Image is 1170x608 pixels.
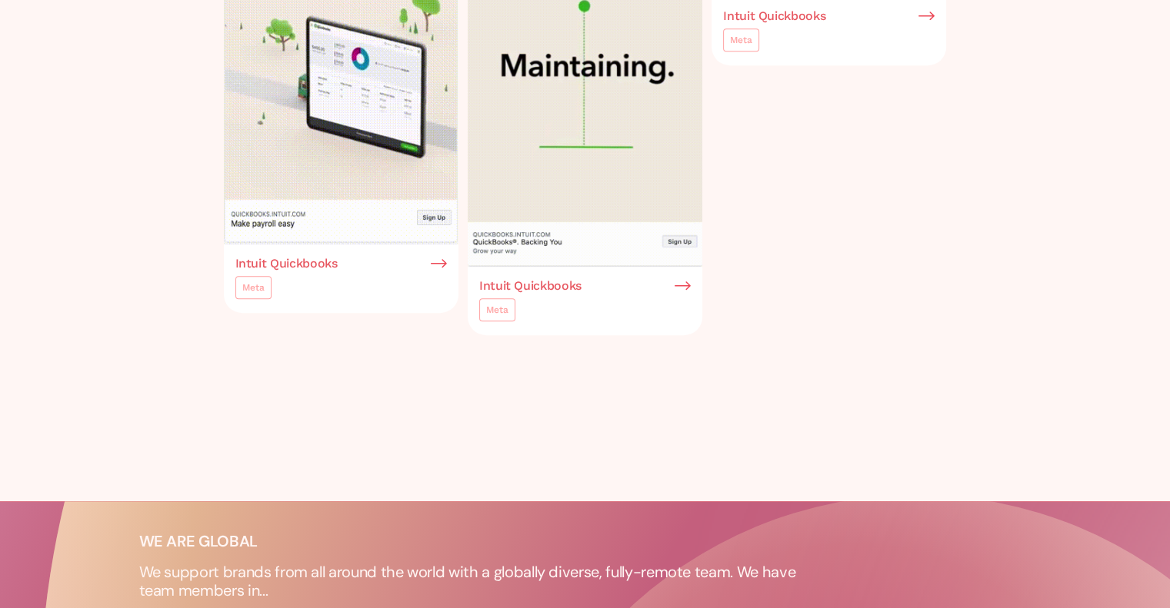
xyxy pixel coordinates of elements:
[235,276,272,299] a: Meta
[486,302,508,317] div: Meta
[479,279,582,293] h3: Intuit Quickbooks
[235,257,447,271] a: Intuit Quickbooks
[723,9,935,23] a: Intuit Quickbooks
[723,9,825,23] h3: Intuit Quickbooks
[730,32,752,48] div: Meta
[242,280,265,295] div: Meta
[139,532,462,550] p: WE ARE GLOBAL
[479,279,691,293] a: Intuit Quickbooks
[723,28,759,51] a: Meta
[235,257,338,271] h3: Intuit Quickbooks
[479,298,515,321] a: Meta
